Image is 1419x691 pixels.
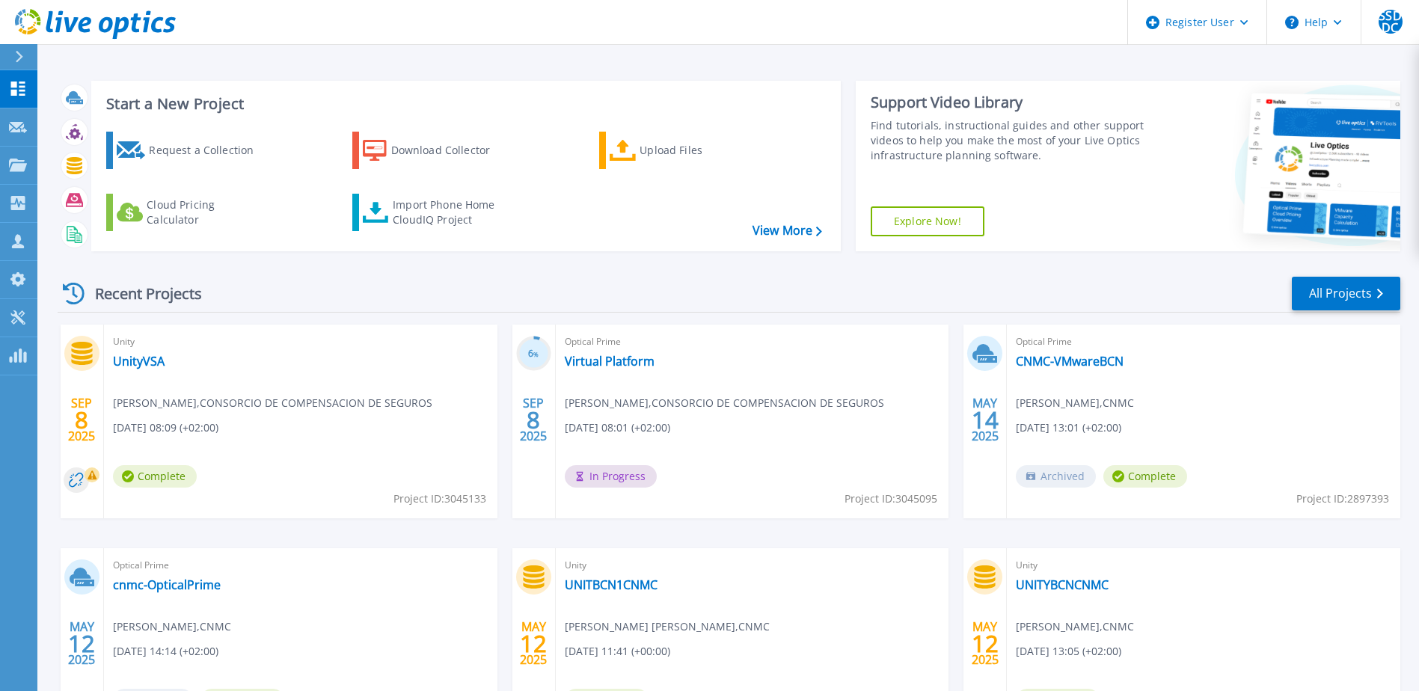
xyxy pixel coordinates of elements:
div: SEP 2025 [519,393,548,447]
span: [DATE] 08:01 (+02:00) [565,420,670,436]
span: 14 [972,414,999,426]
span: In Progress [565,465,657,488]
span: [DATE] 11:41 (+00:00) [565,643,670,660]
a: Request a Collection [106,132,273,169]
span: 12 [520,637,547,650]
a: UNITBCN1CNMC [565,577,658,592]
span: [PERSON_NAME] [PERSON_NAME] , CNMC [565,618,770,635]
a: View More [753,224,822,238]
div: Upload Files [640,135,759,165]
a: Download Collector [352,132,519,169]
div: MAY 2025 [519,616,548,671]
span: Optical Prime [1016,334,1391,350]
h3: 6 [516,345,551,363]
span: 12 [972,637,999,650]
span: 12 [68,637,95,650]
div: Request a Collection [149,135,269,165]
span: [DATE] 13:05 (+02:00) [1016,643,1121,660]
a: Cloud Pricing Calculator [106,194,273,231]
span: % [533,350,539,358]
h3: Start a New Project [106,96,821,112]
div: MAY 2025 [971,393,999,447]
div: Download Collector [391,135,511,165]
span: Complete [1103,465,1187,488]
span: 8 [527,414,540,426]
span: Unity [113,334,488,350]
a: UnityVSA [113,354,165,369]
a: cnmc-OpticalPrime [113,577,221,592]
span: Project ID: 2897393 [1296,491,1389,507]
div: Recent Projects [58,275,222,312]
span: [DATE] 14:14 (+02:00) [113,643,218,660]
a: CNMC-VMwareBCN [1016,354,1124,369]
span: Project ID: 3045133 [393,491,486,507]
a: Virtual Platform [565,354,655,369]
div: Find tutorials, instructional guides and other support videos to help you make the most of your L... [871,118,1148,163]
span: [PERSON_NAME] , CNMC [1016,618,1134,635]
span: 8 [75,414,88,426]
span: Unity [565,557,940,574]
span: Complete [113,465,197,488]
span: Optical Prime [565,334,940,350]
span: Project ID: 3045095 [845,491,937,507]
a: Explore Now! [871,206,984,236]
div: SEP 2025 [67,393,96,447]
span: [PERSON_NAME] , CNMC [1016,395,1134,411]
div: Support Video Library [871,93,1148,112]
a: Upload Files [599,132,766,169]
div: MAY 2025 [67,616,96,671]
div: Cloud Pricing Calculator [147,197,266,227]
span: [DATE] 13:01 (+02:00) [1016,420,1121,436]
span: Optical Prime [113,557,488,574]
span: Archived [1016,465,1096,488]
a: All Projects [1292,277,1400,310]
a: UNITYBCNCNMC [1016,577,1109,592]
span: Unity [1016,557,1391,574]
div: Import Phone Home CloudIQ Project [393,197,509,227]
span: [PERSON_NAME] , CONSORCIO DE COMPENSACION DE SEGUROS [565,395,884,411]
span: [PERSON_NAME] , CNMC [113,618,231,635]
span: [PERSON_NAME] , CONSORCIO DE COMPENSACION DE SEGUROS [113,395,432,411]
span: [DATE] 08:09 (+02:00) [113,420,218,436]
span: SSDDC [1379,10,1403,34]
div: MAY 2025 [971,616,999,671]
